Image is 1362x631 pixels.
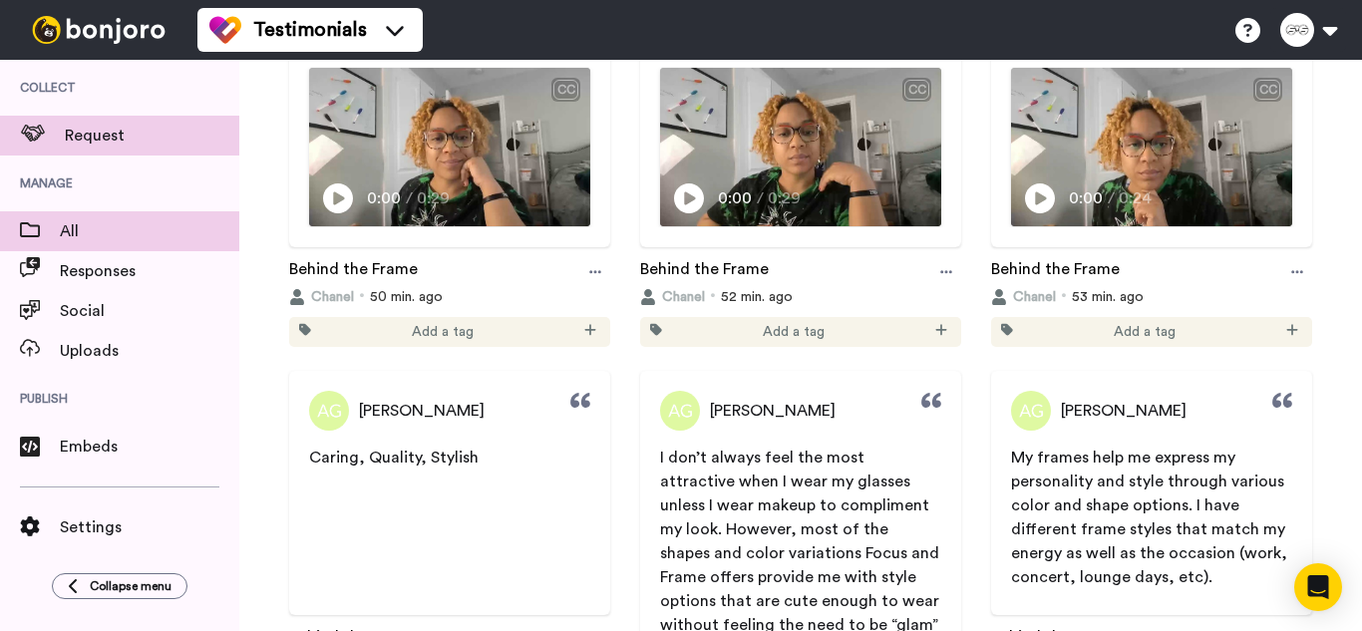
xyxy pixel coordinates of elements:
[60,339,239,363] span: Uploads
[417,186,452,210] span: 0:29
[406,186,413,210] span: /
[1013,287,1056,307] span: Chanel
[60,299,239,323] span: Social
[710,399,836,423] span: [PERSON_NAME]
[209,14,241,46] img: tm-color.svg
[60,435,239,459] span: Embeds
[253,16,367,44] span: Testimonials
[660,391,700,431] img: Profile Picture
[289,287,610,307] div: 50 min. ago
[289,257,418,287] a: Behind the Frame
[640,257,769,287] a: Behind the Frame
[718,186,753,210] span: 0:00
[768,186,803,210] span: 0:29
[1069,186,1104,210] span: 0:00
[991,287,1312,307] div: 53 min. ago
[1011,68,1292,226] img: Video Thumbnail
[1108,186,1115,210] span: /
[1114,322,1176,342] span: Add a tag
[24,16,173,44] img: bj-logo-header-white.svg
[311,287,354,307] span: Chanel
[60,259,239,283] span: Responses
[1011,391,1051,431] img: Profile Picture
[660,68,941,226] img: Video Thumbnail
[553,80,578,100] div: CC
[65,124,239,148] span: Request
[640,287,961,307] div: 52 min. ago
[52,573,187,599] button: Collapse menu
[991,287,1056,307] button: Chanel
[60,219,239,243] span: All
[1061,399,1187,423] span: [PERSON_NAME]
[359,399,485,423] span: [PERSON_NAME]
[1011,450,1291,585] span: My frames help me express my personality and style through various color and shape options. I hav...
[1119,186,1154,210] span: 0:24
[640,287,705,307] button: Chanel
[1255,80,1280,100] div: CC
[412,322,474,342] span: Add a tag
[662,287,705,307] span: Chanel
[991,257,1120,287] a: Behind the Frame
[757,186,764,210] span: /
[309,450,479,466] span: Caring, Quality, Stylish
[60,515,239,539] span: Settings
[1294,563,1342,611] div: Open Intercom Messenger
[309,391,349,431] img: Profile Picture
[367,186,402,210] span: 0:00
[289,287,354,307] button: Chanel
[309,68,590,226] img: Video Thumbnail
[904,80,929,100] div: CC
[90,578,171,594] span: Collapse menu
[763,322,825,342] span: Add a tag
